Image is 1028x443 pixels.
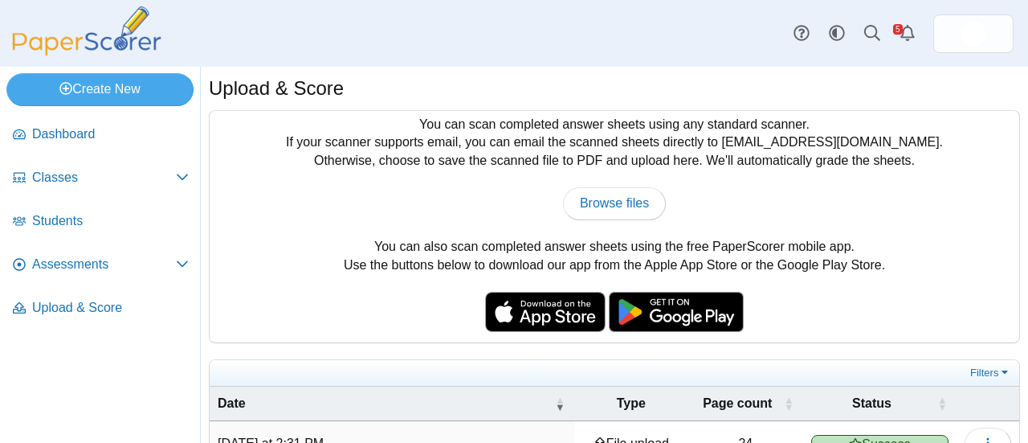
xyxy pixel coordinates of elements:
span: Classes [32,169,176,187]
img: PaperScorer [6,6,167,55]
span: Type [617,396,646,410]
a: Students [6,203,195,241]
div: You can scan completed answer sheets using any standard scanner. If your scanner supports email, ... [210,111,1019,343]
a: PaperScorer [6,44,167,58]
a: Upload & Score [6,289,195,328]
span: Status [852,396,891,410]
a: ps.B7yuFiroF87KfScy [933,14,1014,53]
span: Page count [703,396,772,410]
a: Classes [6,159,195,198]
span: Date : Activate to remove sorting [555,387,565,420]
span: Upload & Score [32,299,189,317]
img: apple-store-badge.svg [485,292,606,332]
img: google-play-badge.png [609,292,744,332]
a: Filters [966,365,1015,381]
a: Assessments [6,246,195,285]
span: Students [32,212,189,230]
span: Dashboard [32,125,189,143]
span: Assessments [32,256,176,273]
a: Alerts [890,16,925,51]
span: Browse files [580,196,649,210]
a: Browse files [563,187,666,219]
span: Page count : Activate to sort [784,387,793,420]
span: Date [218,396,246,410]
a: Create New [6,73,194,105]
h1: Upload & Score [209,75,344,102]
span: Status : Activate to sort [937,387,947,420]
img: ps.B7yuFiroF87KfScy [961,21,986,47]
a: Dashboard [6,116,195,154]
span: Carlos Chavez [961,21,986,47]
